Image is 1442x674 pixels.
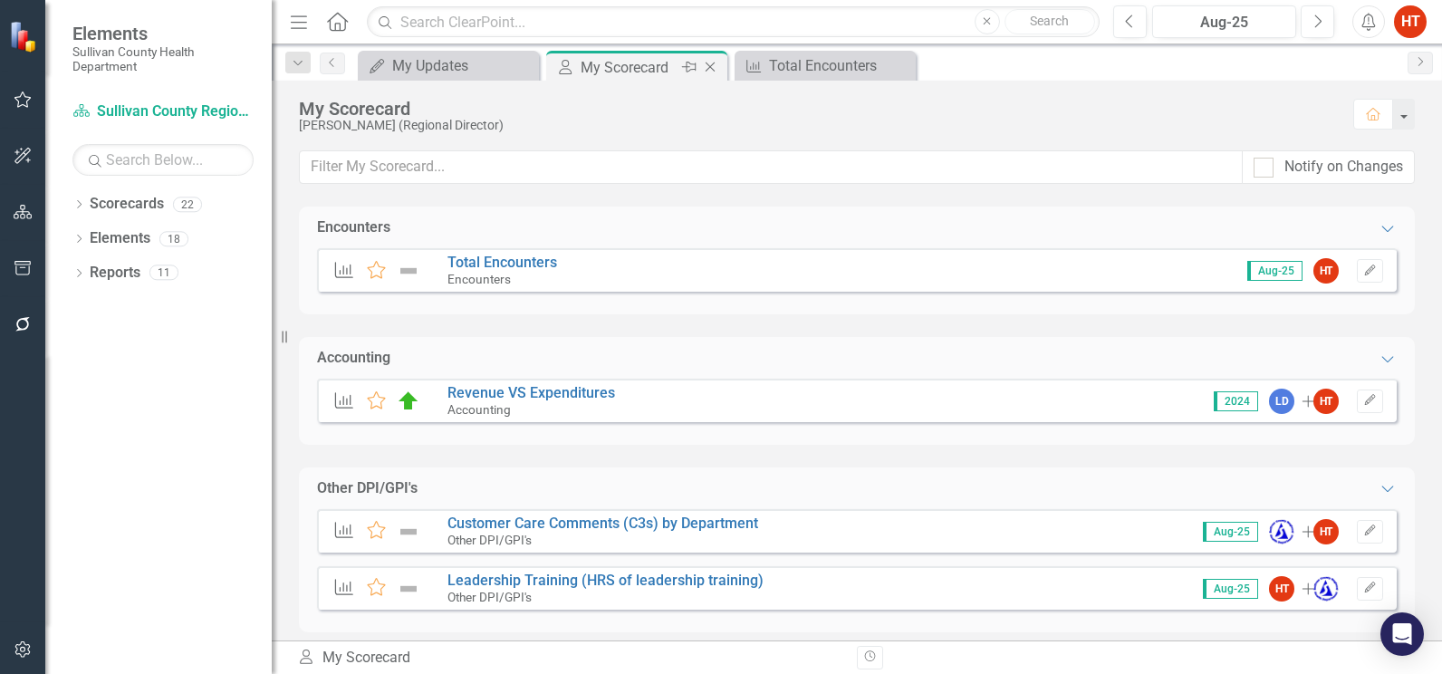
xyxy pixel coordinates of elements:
button: Aug-25 [1152,5,1296,38]
div: HT [1269,576,1294,602]
small: Other DPI/GPI's [447,533,532,547]
span: Search [1030,14,1069,28]
span: 2024 [1214,391,1258,411]
img: Lynsey Gollehon [1313,576,1339,602]
img: ClearPoint Strategy [9,20,41,52]
div: My Updates [392,54,534,77]
input: Search ClearPoint... [367,6,1100,38]
div: HT [1313,389,1339,414]
img: Lynsey Gollehon [1269,519,1294,544]
a: Elements [90,228,150,249]
span: Aug-25 [1203,579,1258,599]
a: Total Encounters [447,254,557,271]
button: HT [1394,5,1427,38]
div: Notify on Changes [1284,157,1403,178]
span: Aug-25 [1247,261,1303,281]
a: Revenue VS Expenditures [447,384,615,401]
div: Open Intercom Messenger [1380,612,1424,656]
a: Reports [90,263,140,284]
div: My Scorecard [299,99,1335,119]
div: My Scorecard [297,648,843,669]
small: Sullivan County Health Department [72,44,254,74]
a: My Updates [362,54,534,77]
div: 18 [159,231,188,246]
div: Accounting [317,348,390,369]
div: HT [1313,519,1339,544]
a: Scorecards [90,194,164,215]
a: Leadership Training (HRS of leadership training) [447,572,764,589]
img: Not Defined [397,260,420,282]
img: Not Defined [397,521,420,543]
div: Total Encounters [769,54,911,77]
span: Aug-25 [1203,522,1258,542]
small: Other DPI/GPI's [447,590,532,604]
div: 11 [149,265,178,281]
a: Total Encounters [739,54,911,77]
input: Search Below... [72,144,254,176]
img: Not Defined [397,578,420,600]
small: Accounting [447,402,511,417]
a: Sullivan County Regional Health Department [72,101,254,122]
div: 22 [173,197,202,212]
span: Elements [72,23,254,44]
a: Customer Care Comments (C3s) by Department [447,515,758,532]
small: Encounters [447,272,511,286]
div: My Scorecard [581,56,678,79]
div: [PERSON_NAME] (Regional Director) [299,119,1335,132]
div: Other DPI/GPI's [317,478,418,499]
input: Filter My Scorecard... [299,150,1243,184]
div: Encounters [317,217,390,238]
img: On Target [397,390,420,412]
button: Search [1005,9,1095,34]
div: LD [1269,389,1294,414]
div: HT [1313,258,1339,284]
div: Aug-25 [1158,12,1290,34]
